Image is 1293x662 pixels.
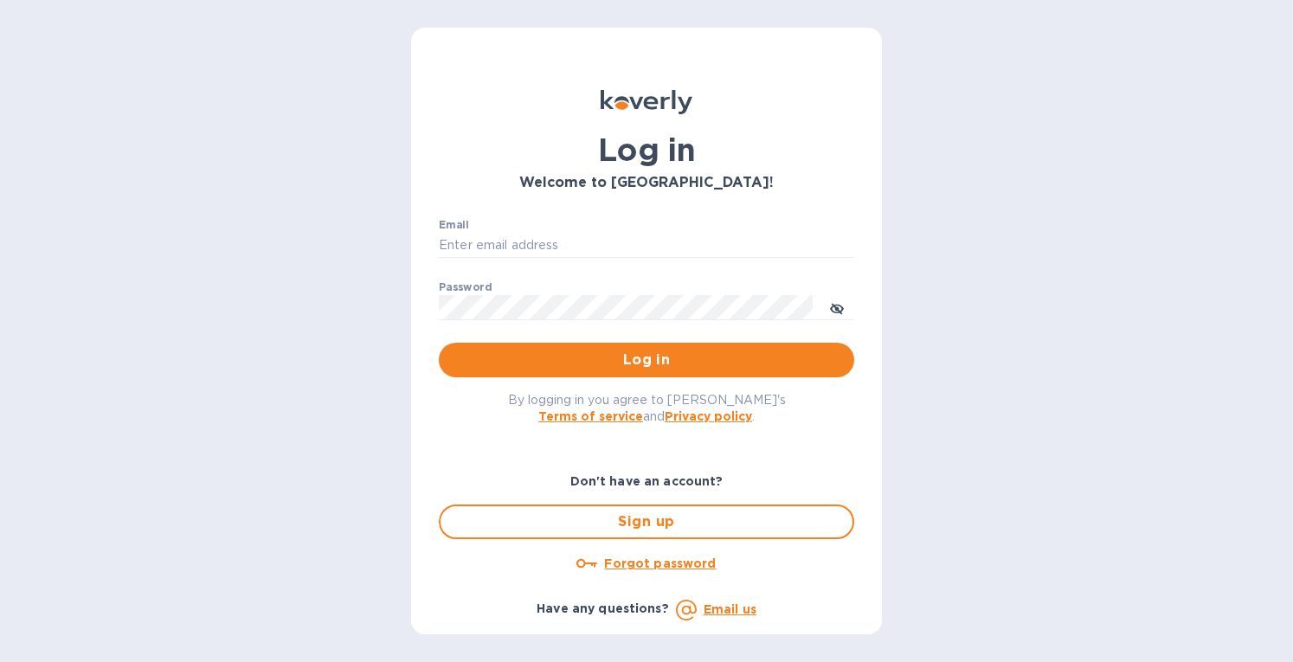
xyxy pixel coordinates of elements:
[665,409,752,423] a: Privacy policy
[508,393,786,423] span: By logging in you agree to [PERSON_NAME]'s and .
[439,233,854,259] input: Enter email address
[570,474,724,488] b: Don't have an account?
[820,290,854,325] button: toggle password visibility
[538,409,643,423] a: Terms of service
[439,132,854,168] h1: Log in
[453,350,840,370] span: Log in
[439,220,469,230] label: Email
[439,505,854,539] button: Sign up
[454,511,839,532] span: Sign up
[439,282,492,292] label: Password
[439,175,854,191] h3: Welcome to [GEOGRAPHIC_DATA]!
[604,556,716,570] u: Forgot password
[704,602,756,616] a: Email us
[439,343,854,377] button: Log in
[601,90,692,114] img: Koverly
[537,601,669,615] b: Have any questions?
